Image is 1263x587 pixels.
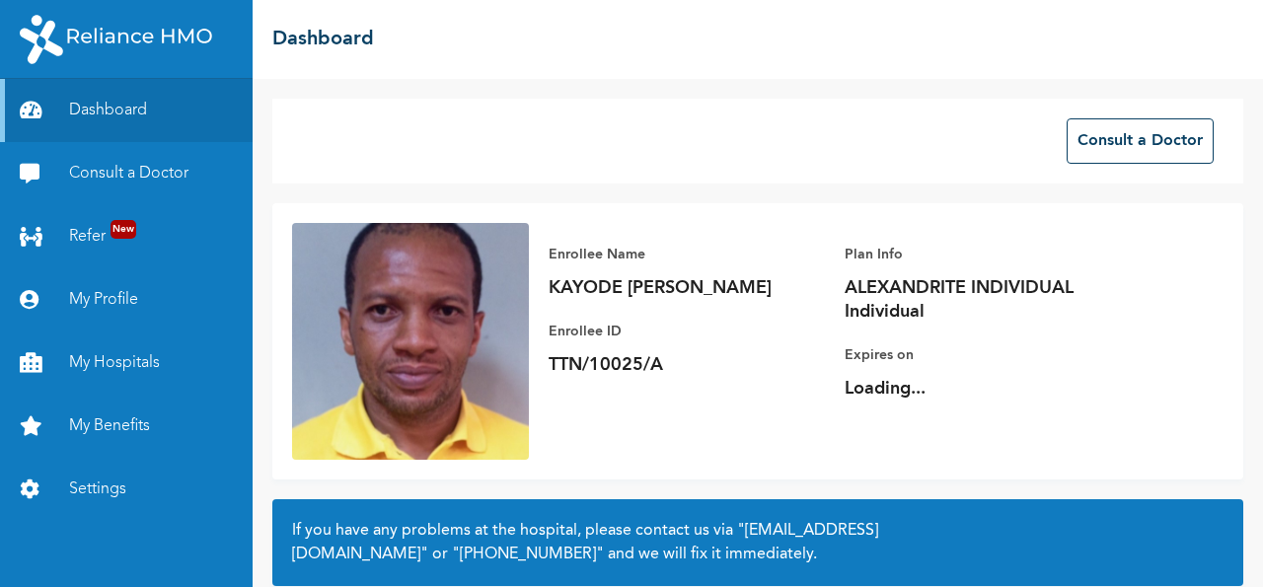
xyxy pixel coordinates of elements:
span: New [111,220,136,239]
h2: Dashboard [272,25,374,54]
h2: If you have any problems at the hospital, please contact us via or and we will fix it immediately. [292,519,1224,566]
p: KAYODE [PERSON_NAME] [549,276,825,300]
img: Enrollee [292,223,529,460]
p: Expires on [845,343,1121,367]
img: RelianceHMO's Logo [20,15,212,64]
button: Consult a Doctor [1067,118,1214,164]
p: Loading... [845,377,1121,401]
p: TTN/10025/A [549,353,825,377]
p: ALEXANDRITE INDIVIDUAL Individual [845,276,1121,324]
p: Plan Info [845,243,1121,266]
a: "[PHONE_NUMBER]" [452,547,604,562]
p: Enrollee ID [549,320,825,343]
p: Enrollee Name [549,243,825,266]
